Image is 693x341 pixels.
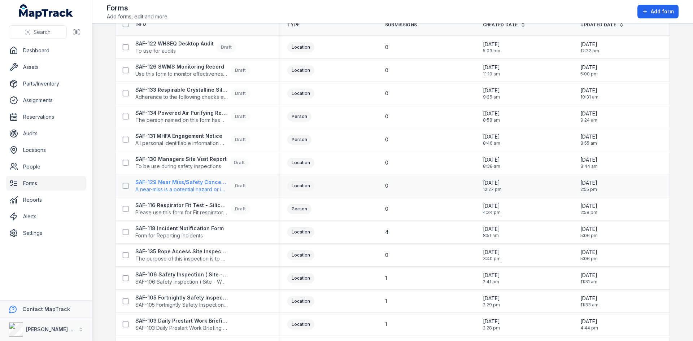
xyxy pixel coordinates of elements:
span: The purpose of this inspection is to ensure the Rope Access best practice guidelines are being fo... [135,255,228,262]
div: Location [287,296,314,306]
span: [DATE] [483,41,500,48]
time: 9/11/2025, 8:44:35 AM [580,156,598,169]
span: [DATE] [483,133,500,140]
strong: SAF-122 WHSEQ Desktop Audit [135,40,214,47]
span: Info [135,21,146,27]
span: [DATE] [580,179,597,187]
span: 0 [385,252,388,259]
span: 2:29 pm [483,302,500,308]
span: Add forms, edit and more. [107,13,169,20]
span: [DATE] [580,226,598,233]
a: MapTrack [19,4,73,19]
span: 5:06 pm [580,233,598,239]
span: The person named on this form has been issued a Powered Air Purifying Respirator (PAPR) to form p... [135,117,228,124]
span: SAF-105 Fortnightly Safety Inspection (Yard) [135,301,228,309]
div: Draft [230,158,249,168]
span: [DATE] [483,295,500,302]
a: Audits [6,126,86,141]
button: Search [9,25,67,39]
strong: Contact MapTrack [22,306,70,312]
strong: [PERSON_NAME] Group [26,326,85,332]
a: Assets [6,60,86,74]
span: 0 [385,90,388,97]
strong: SAF-106 Safety Inspection ( Site - Weekly ) [135,271,228,278]
span: 11:33 am [580,302,598,308]
span: 0 [385,159,388,166]
span: Please use this form for Fit respiratory test declaration [135,209,228,216]
span: 0 [385,205,388,213]
time: 9/11/2025, 8:55:50 AM [580,133,597,146]
time: 9/17/2025, 11:33:25 AM [580,295,598,308]
span: A near-miss is a potential hazard or incident in which no property was damaged and no personal in... [135,186,228,193]
span: [DATE] [580,295,598,302]
span: 8:44 am [580,163,598,169]
time: 9/18/2025, 5:06:05 PM [580,249,598,262]
strong: SAF-135 Rope Access Site Inspection [135,248,228,255]
span: To be use during safety inspections [135,163,227,170]
strong: SAF-129 Near Miss/Safety Concern/Environmental Concern Form [135,179,228,186]
span: 5:06 pm [580,256,598,262]
span: Search [34,29,51,36]
div: Location [287,158,314,168]
div: Draft [231,181,250,191]
strong: SAF-133 Respirable Crystalline Silica Site Inspection Checklist [135,86,228,93]
a: SAF-106 Safety Inspection ( Site - Weekly )SAF-106 Safety Inspection ( Site - Weekly ) [135,271,228,285]
span: [DATE] [580,156,598,163]
time: 9/15/2025, 4:44:30 PM [580,318,598,331]
a: SAF-130 Managers Site Visit ReportTo be use during safety inspectionsDraft [135,156,249,170]
span: 8:55 am [580,140,597,146]
a: People [6,159,86,174]
div: Location [287,273,314,283]
span: [DATE] [580,87,598,94]
span: Adherence to the following checks ensure that the proposed works are in accordance with "The Work... [135,93,228,101]
span: [DATE] [483,226,500,233]
time: 9/10/2025, 2:55:59 PM [580,179,597,192]
a: SAF-133 Respirable Crystalline Silica Site Inspection ChecklistAdherence to the following checks ... [135,86,250,101]
strong: SAF-131 MHFA Engagement Notice [135,132,228,140]
time: 9/9/2025, 4:34:16 PM [483,202,501,215]
span: [DATE] [580,272,597,279]
time: 9/11/2025, 5:03:15 PM [483,41,500,54]
span: Updated Date [580,22,616,28]
span: 11:19 am [483,71,500,77]
div: Location [287,65,314,75]
div: Location [287,227,314,237]
a: SAF-118 Incident Notification FormForm for Reporting Incidents [135,225,224,239]
strong: SAF-134 Powered Air Purifying Respirators (PAPR) Issue [135,109,228,117]
time: 9/11/2025, 10:31:56 AM [580,87,598,100]
time: 9/11/2025, 8:58:12 AM [483,110,500,123]
div: Draft [231,204,250,214]
a: SAF-134 Powered Air Purifying Respirators (PAPR) IssueThe person named on this form has been issu... [135,109,250,124]
span: 9:24 am [580,117,597,123]
a: SAF-135 Rope Access Site InspectionThe purpose of this inspection is to ensure the Rope Access be... [135,248,228,262]
time: 9/11/2025, 9:24:56 AM [580,110,597,123]
span: 0 [385,67,388,74]
time: 8/14/2025, 8:51:45 AM [483,226,500,239]
time: 6/2/2025, 2:29:59 PM [483,295,500,308]
span: 2:58 pm [580,210,597,215]
span: Add form [651,8,674,15]
span: [DATE] [483,87,500,94]
span: [DATE] [483,318,500,325]
span: 12:27 pm [483,187,502,192]
span: SAF-106 Safety Inspection ( Site - Weekly ) [135,278,228,285]
span: Type [287,22,300,28]
span: [DATE] [483,156,500,163]
span: 8:58 am [483,117,500,123]
span: [DATE] [580,110,597,117]
span: 2:28 pm [483,325,500,331]
div: Person [287,204,311,214]
div: Draft [231,65,250,75]
strong: SAF-126 SWMS Monitoring Record [135,63,228,70]
time: 9/10/2025, 2:58:33 PM [580,202,597,215]
time: 6/2/2025, 3:40:39 PM [483,249,501,262]
time: 9/11/2025, 11:19:56 AM [483,64,500,77]
span: [DATE] [483,202,501,210]
a: SAF-116 Respirator Fit Test - Silica and Asbestos AwarenessPlease use this form for Fit respirato... [135,202,250,216]
span: 9:26 am [483,94,500,100]
span: 5:00 pm [580,71,598,77]
div: Location [287,181,314,191]
span: [DATE] [580,64,598,71]
span: [DATE] [580,133,597,140]
div: Person [287,112,311,122]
